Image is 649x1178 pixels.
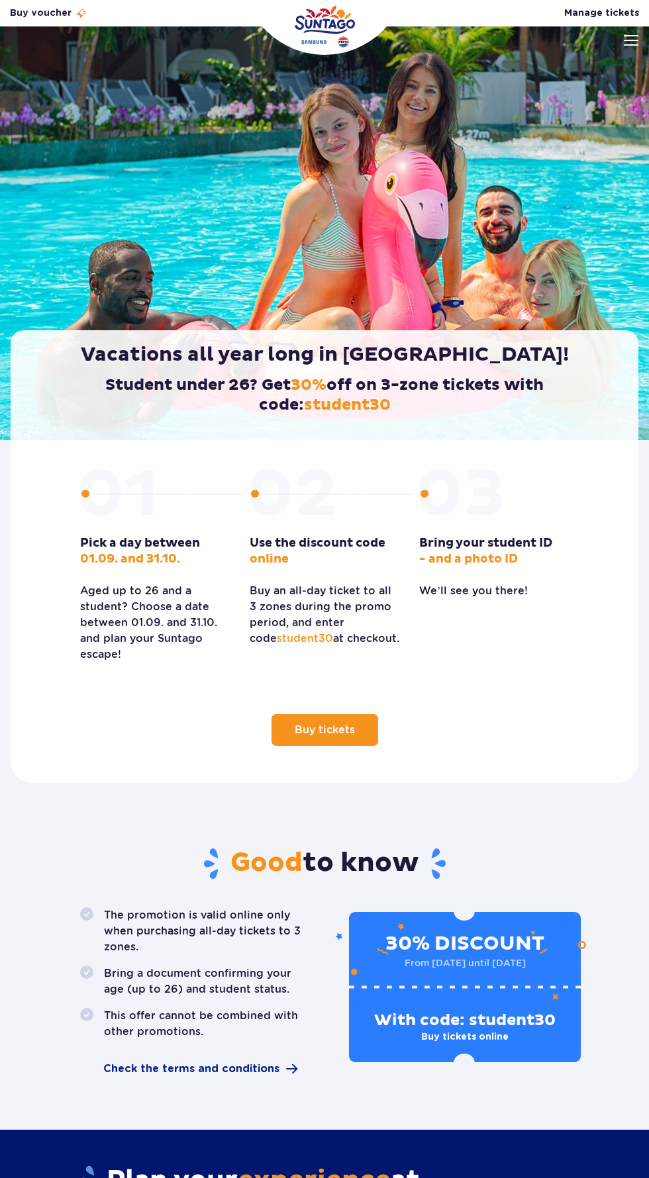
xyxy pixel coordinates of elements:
[10,7,72,20] span: Buy voucher
[291,375,326,395] span: 30%
[564,7,639,20] a: Manage tickets
[80,907,305,955] li: The promotion is valid online only when purchasing all-day tickets to 3 zones.
[419,551,518,566] span: - and a photo ID
[250,535,399,567] h3: Use the discount code
[304,395,391,415] span: student30
[38,342,611,367] h1: Vacations all year long in [GEOGRAPHIC_DATA]!
[80,551,180,566] span: 01.09. and 31.10.
[419,535,569,567] h3: Bring your student ID
[103,1061,305,1077] a: Check the terms and conditions
[277,632,333,645] span: student30
[230,846,303,880] span: Good
[80,583,230,662] p: Aged up to 26 and a student? Choose a date between 01.09. and 31.10. and plan your Suntago escape!
[80,966,305,997] li: Bring a document confirming your age (up to 26) and student status.
[295,725,355,735] span: Buy tickets
[10,7,87,20] a: Buy voucher
[250,583,399,647] p: Buy an all-day ticket to all 3 zones during the promo period, and enter code at checkout.
[374,1011,556,1030] span: With code: student30
[80,846,569,881] h2: to know
[38,375,611,415] h2: Student under 26? Get off on 3-zone tickets with code:
[80,535,230,567] h3: Pick a day between
[421,1030,509,1044] span: Buy tickets online
[250,551,289,566] span: online
[419,583,569,599] p: We’ll see you there!
[103,1061,279,1077] span: Check the terms and conditions
[624,35,638,46] img: Open menu
[272,714,378,746] a: Buy tickets
[80,1008,305,1040] li: This offer cannot be combined with other promotions.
